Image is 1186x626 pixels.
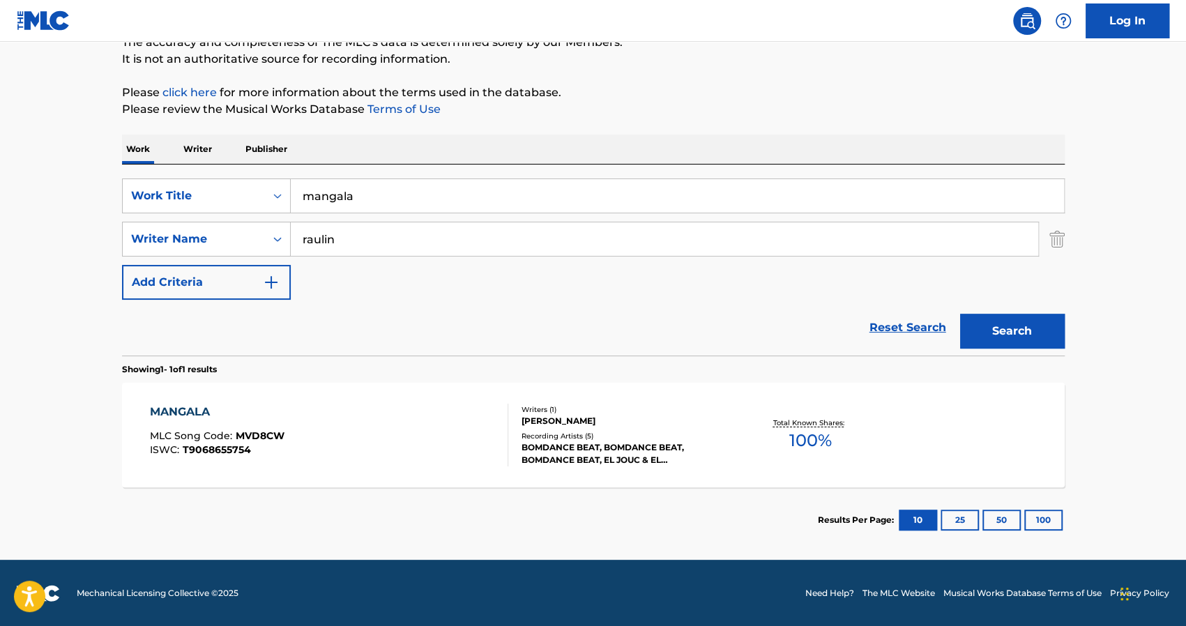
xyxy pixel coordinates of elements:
button: 100 [1024,510,1063,530]
p: Results Per Page: [818,514,897,526]
img: help [1055,13,1072,29]
div: Arrastrar [1120,573,1129,615]
button: 25 [941,510,979,530]
p: Showing 1 - 1 of 1 results [122,363,217,376]
div: Widget de chat [1116,559,1186,626]
p: Writer [179,135,216,164]
a: The MLC Website [862,587,935,600]
button: Add Criteria [122,265,291,300]
a: click here [162,86,217,99]
span: MLC Song Code : [150,429,236,442]
p: Total Known Shares: [773,418,848,428]
span: T9068655754 [183,443,251,456]
img: 9d2ae6d4665cec9f34b9.svg [263,274,280,291]
button: 10 [899,510,937,530]
a: Terms of Use [365,102,441,116]
span: Mechanical Licensing Collective © 2025 [77,587,238,600]
span: MVD8CW [236,429,284,442]
div: Help [1049,7,1077,35]
span: ISWC : [150,443,183,456]
a: MANGALAMLC Song Code:MVD8CWISWC:T9068655754Writers (1)[PERSON_NAME]Recording Artists (5)BOMDANCE ... [122,383,1065,487]
a: Need Help? [805,587,854,600]
img: search [1019,13,1035,29]
p: Publisher [241,135,291,164]
a: Privacy Policy [1110,587,1169,600]
div: Recording Artists ( 5 ) [522,431,732,441]
img: logo [17,585,60,602]
button: 50 [982,510,1021,530]
p: Please for more information about the terms used in the database. [122,84,1065,101]
p: Work [122,135,154,164]
span: 100 % [789,428,832,453]
a: Reset Search [862,312,953,343]
img: Delete Criterion [1049,222,1065,257]
a: Log In [1086,3,1169,38]
div: Writer Name [131,231,257,247]
a: Public Search [1013,7,1041,35]
button: Search [960,314,1065,349]
p: It is not an authoritative source for recording information. [122,51,1065,68]
form: Search Form [122,178,1065,356]
p: Please review the Musical Works Database [122,101,1065,118]
div: BOMDANCE BEAT, BOMDANCE BEAT, BOMDANCE BEAT, EL JOUC & EL [PERSON_NAME] & EL NAPO, BOMDANCE BEAT [522,441,732,466]
img: MLC Logo [17,10,70,31]
p: The accuracy and completeness of The MLC's data is determined solely by our Members. [122,34,1065,51]
div: [PERSON_NAME] [522,415,732,427]
div: Work Title [131,188,257,204]
div: MANGALA [150,404,284,420]
iframe: Chat Widget [1116,559,1186,626]
div: Writers ( 1 ) [522,404,732,415]
a: Musical Works Database Terms of Use [943,587,1102,600]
